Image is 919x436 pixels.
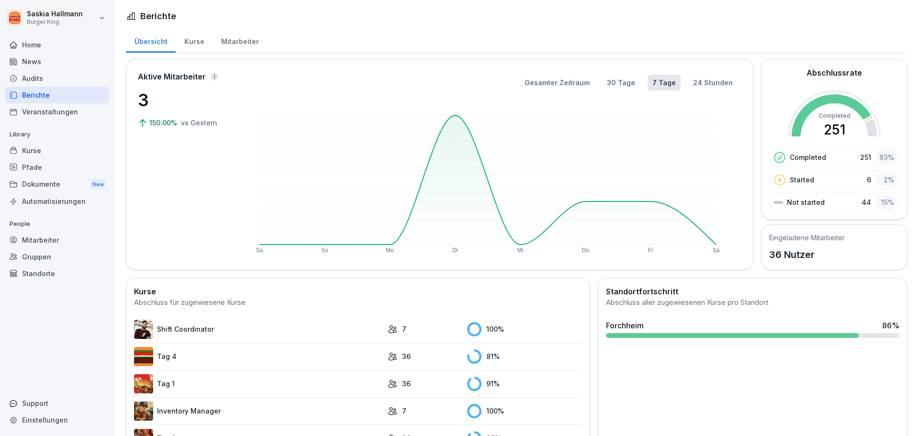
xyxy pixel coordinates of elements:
div: 2 % [876,173,897,187]
img: o1h5p6rcnzw0lu1jns37xjxx.png [134,402,153,421]
text: Sa [256,247,263,254]
a: Home [5,36,109,53]
div: 100 % [467,404,582,418]
a: Gruppen [5,248,109,265]
p: 6 [867,175,871,185]
div: 86 % [882,320,899,331]
p: 36 [402,379,411,389]
p: Library [5,127,109,142]
h1: Berichte [140,10,176,22]
p: 44 [862,197,871,207]
p: 7 [402,406,406,416]
a: Automatisierungen [5,193,109,210]
a: Einstellungen [5,412,109,428]
a: Pfade [5,159,109,176]
a: Shift Coordinator [134,320,383,339]
text: Fr [648,247,653,254]
h2: Abschlussrate [807,67,862,78]
p: People [5,216,109,232]
text: Mi [517,247,524,254]
p: Completed [790,152,826,162]
text: Mo [386,247,394,254]
div: Support [5,395,109,412]
button: Gesamter Zeitraum [520,75,594,90]
a: Berichte [5,87,109,103]
a: Veranstaltungen [5,103,109,120]
div: New [90,179,106,190]
a: DokumenteNew [5,176,109,193]
p: Not started [787,197,825,207]
a: News [5,53,109,70]
div: Abschluss aller zugewiesenen Kurse pro Standort [606,297,899,308]
a: Standorte [5,265,109,282]
div: Forchheim [606,320,644,331]
a: Übersicht [126,28,176,53]
a: Tag 1 [134,374,383,393]
div: Dokumente [5,176,109,193]
a: Forchheim86% [602,316,903,342]
p: Burger King [27,19,83,25]
a: Mitarbeiter [5,232,109,248]
p: 251 [860,152,871,162]
div: 83 % [876,150,897,164]
h2: Kurse [134,286,582,297]
button: 7 Tage [648,75,681,90]
a: Kurse [176,28,213,53]
img: a35kjdk9hf9utqmhbz0ibbvi.png [134,347,153,366]
button: 24 Stunden [688,75,738,90]
h5: Eingeladene Mitarbeiter [769,233,845,243]
h2: Standortfortschritt [606,286,899,297]
div: Abschluss für zugewiesene Kurse [134,297,582,308]
img: q4kvd0p412g56irxfxn6tm8s.png [134,320,153,339]
div: 15 % [876,195,897,209]
p: Started [790,175,814,185]
p: 36 Nutzer [769,247,845,262]
a: Inventory Manager [134,402,383,421]
text: Di [452,247,458,254]
p: 36 [402,351,411,361]
p: 7 [402,324,406,334]
p: Aktive Mitarbeiter [138,71,206,82]
p: 3 [138,87,234,113]
text: So [321,247,328,254]
div: 100 % [467,322,582,336]
div: 91 % [467,377,582,391]
p: 150.00% [149,118,179,128]
a: Kurse [5,142,109,159]
img: kxzo5hlrfunza98hyv09v55a.png [134,374,153,393]
text: Do [582,247,590,254]
a: Tag 4 [134,347,383,366]
div: 81 % [467,349,582,364]
p: vs Gestern [181,118,217,128]
text: Sa [713,247,720,254]
button: 30 Tage [602,75,640,90]
a: Mitarbeiter [213,28,267,53]
a: Audits [5,70,109,87]
p: Saskia Hallmann [27,10,83,18]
